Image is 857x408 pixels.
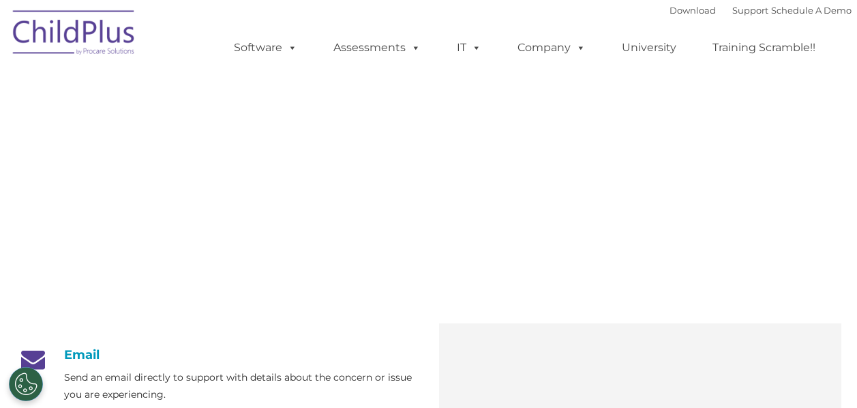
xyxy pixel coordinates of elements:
[443,34,495,61] a: IT
[670,5,716,16] a: Download
[771,5,852,16] a: Schedule A Demo
[320,34,434,61] a: Assessments
[608,34,690,61] a: University
[6,1,142,69] img: ChildPlus by Procare Solutions
[732,5,768,16] a: Support
[64,369,419,403] p: Send an email directly to support with details about the concern or issue you are experiencing.
[9,367,43,401] button: Cookies Settings
[16,347,419,362] h4: Email
[670,5,852,16] font: |
[699,34,829,61] a: Training Scramble!!
[220,34,311,61] a: Software
[504,34,599,61] a: Company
